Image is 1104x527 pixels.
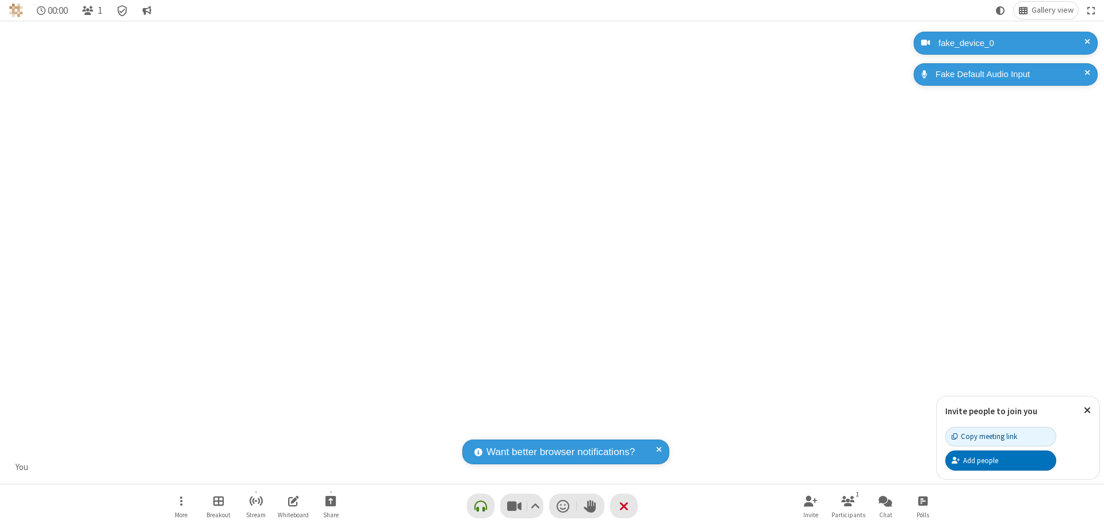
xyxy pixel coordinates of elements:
[793,490,828,522] button: Invite participants (⌘+Shift+I)
[206,511,231,518] span: Breakout
[945,406,1037,417] label: Invite people to join you
[831,490,865,522] button: Open participant list
[1083,2,1100,19] button: Fullscreen
[945,450,1056,470] button: Add people
[137,2,156,19] button: Conversation
[32,2,73,19] div: Timer
[803,511,818,518] span: Invite
[467,494,494,518] button: Connect your audio
[549,494,577,518] button: Send a reaction
[323,511,339,518] span: Share
[931,68,1089,81] div: Fake Default Audio Input
[164,490,198,522] button: Open menu
[246,511,266,518] span: Stream
[77,2,107,19] button: Open participant list
[175,511,187,518] span: More
[945,427,1056,446] button: Copy meeting link
[278,511,309,518] span: Whiteboard
[11,461,33,474] div: You
[527,494,543,518] button: Video setting
[1014,2,1078,19] button: Change layout
[9,3,23,17] img: QA Selenium DO NOT DELETE OR CHANGE
[201,490,236,522] button: Manage Breakout Rooms
[486,445,635,460] span: Want better browser notifications?
[991,2,1010,19] button: Using system theme
[906,490,940,522] button: Open poll
[934,37,1089,50] div: fake_device_0
[98,5,102,16] span: 1
[853,489,862,499] div: 1
[500,494,543,518] button: Stop video (⌘+Shift+V)
[952,431,1017,442] div: Copy meeting link
[48,5,68,16] span: 00:00
[239,490,273,522] button: Start streaming
[1032,6,1074,15] span: Gallery view
[917,511,929,518] span: Polls
[610,494,638,518] button: End or leave meeting
[112,2,133,19] div: Meeting details Encryption enabled
[879,511,892,518] span: Chat
[831,511,865,518] span: Participants
[276,490,310,522] button: Open shared whiteboard
[313,490,348,522] button: Start sharing
[868,490,903,522] button: Open chat
[577,494,604,518] button: Raise hand
[1075,396,1099,425] button: Close popover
